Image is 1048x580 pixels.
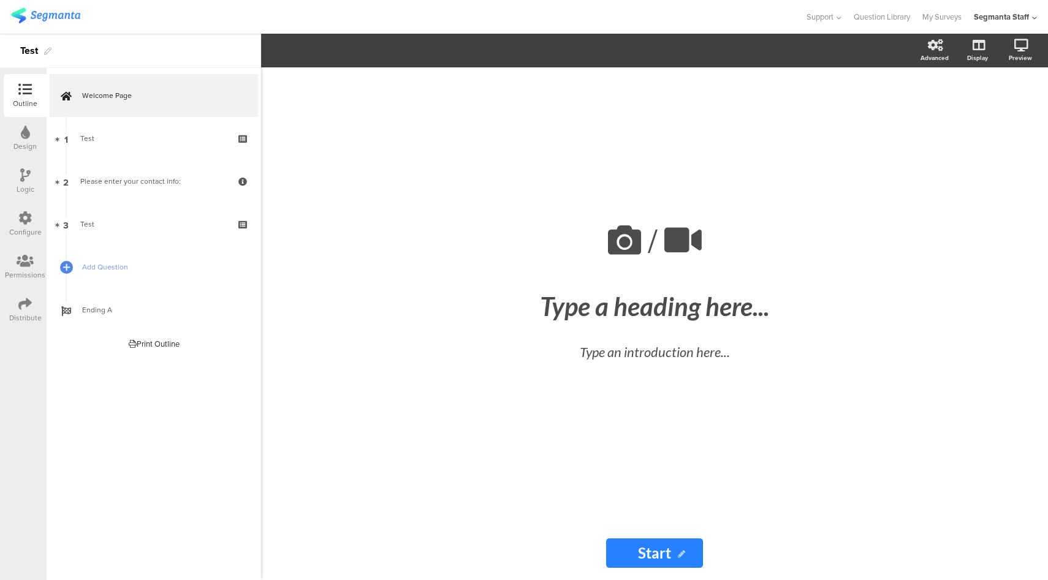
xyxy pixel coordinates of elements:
div: Logic [17,184,34,195]
span: / [648,217,658,265]
a: Welcome Page [50,74,258,117]
a: 1 Test [50,117,258,160]
span: Support [807,11,833,23]
div: Type an introduction here... [440,342,869,362]
div: Distribute [9,312,42,323]
span: 2 [63,175,69,188]
a: 2 Please enter your contact info: [50,160,258,203]
div: Test [80,218,227,230]
div: Preview [1009,53,1032,62]
div: Advanced [921,53,949,62]
span: Welcome Page [82,89,239,102]
div: Please enter your contact info: [80,175,227,187]
div: Test [20,41,38,61]
div: Configure [9,227,42,238]
div: Outline [13,98,37,109]
a: Ending A [50,288,258,331]
div: Test [80,132,227,145]
div: Display [967,53,988,62]
input: Start [606,538,703,568]
span: 1 [64,132,68,145]
span: 3 [63,217,69,231]
div: Print Outline [129,338,180,350]
div: Type a heading here... [428,291,881,322]
img: segmanta logo [11,8,80,23]
a: 3 Test [50,203,258,246]
span: Ending A [82,304,239,316]
div: Permissions [5,269,45,281]
div: Segmanta Staff [974,11,1029,23]
span: Add Question [82,261,239,273]
div: Design [13,141,37,152]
